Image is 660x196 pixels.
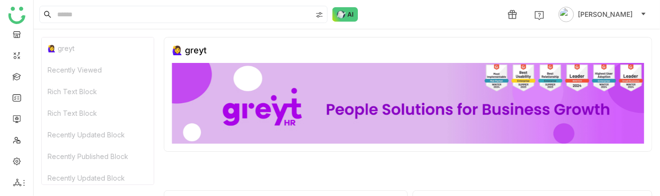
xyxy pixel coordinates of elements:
[172,45,207,55] div: 🙋‍♀️ greyt
[42,146,154,167] div: Recently Published Block
[42,124,154,146] div: Recently Updated Block
[42,59,154,81] div: Recently Viewed
[8,7,25,24] img: logo
[42,37,154,59] div: 🙋‍♀️ greyt
[557,7,648,22] button: [PERSON_NAME]
[559,7,574,22] img: avatar
[578,9,633,20] span: [PERSON_NAME]
[42,167,154,189] div: Recently Updated Block
[172,63,644,144] img: 68ca8a786afc163911e2cfd3
[42,81,154,102] div: Rich Text Block
[316,11,323,19] img: search-type.svg
[332,7,358,22] img: ask-buddy-normal.svg
[535,11,544,20] img: help.svg
[42,102,154,124] div: Rich Text Block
